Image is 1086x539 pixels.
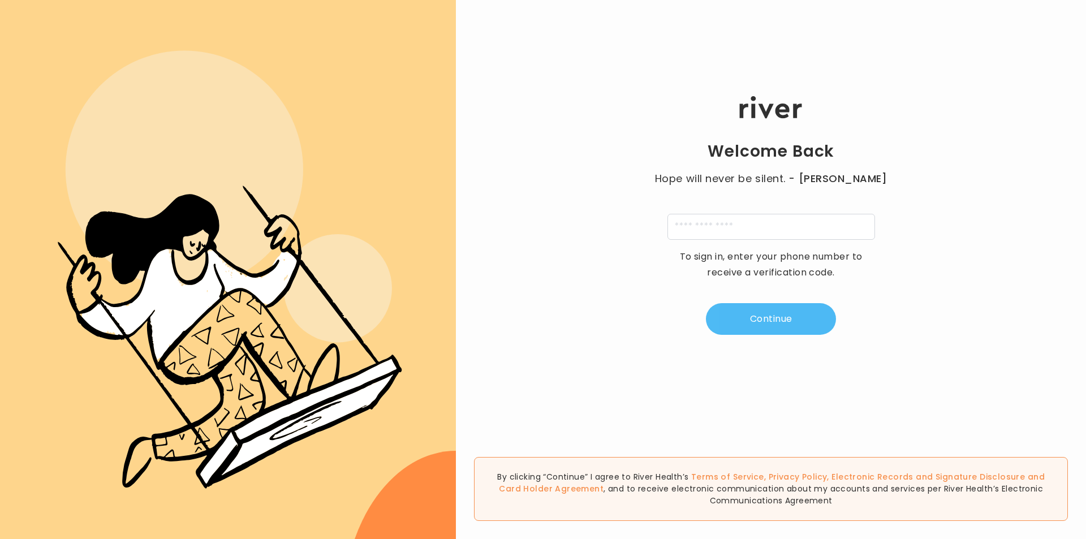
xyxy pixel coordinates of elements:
[474,457,1068,521] div: By clicking “Continue” I agree to River Health’s
[708,141,834,162] h1: Welcome Back
[644,171,898,187] p: Hope will never be silent.
[831,471,1025,482] a: Electronic Records and Signature Disclosure
[499,483,604,494] a: Card Holder Agreement
[499,471,1045,494] span: , , and
[706,303,836,335] button: Continue
[769,471,828,482] a: Privacy Policy
[672,249,870,281] p: To sign in, enter your phone number to receive a verification code.
[604,483,1043,506] span: , and to receive electronic communication about my accounts and services per River Health’s Elect...
[691,471,764,482] a: Terms of Service
[788,171,887,187] span: - [PERSON_NAME]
